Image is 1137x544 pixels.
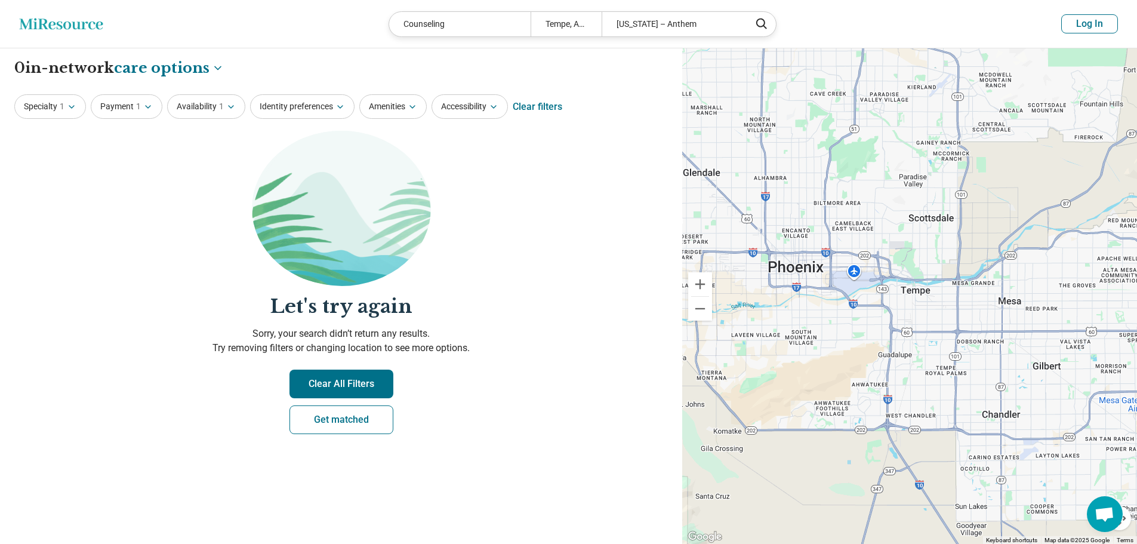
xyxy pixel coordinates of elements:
[531,12,602,36] div: Tempe, AZ 85281
[250,94,355,119] button: Identity preferences
[14,94,86,119] button: Specialty1
[602,12,743,36] div: [US_STATE] – Anthem
[289,370,393,398] button: Clear All Filters
[14,327,668,355] p: Sorry, your search didn’t return any results. Try removing filters or changing location to see mo...
[389,12,531,36] div: Counseling
[114,58,209,78] span: care options
[432,94,508,119] button: Accessibility
[219,100,224,113] span: 1
[1087,496,1123,532] div: Open chat
[114,58,224,78] button: Care options
[14,58,224,78] h1: 0 in-network
[513,93,562,121] div: Clear filters
[136,100,141,113] span: 1
[289,405,393,434] a: Get matched
[688,297,712,321] button: Zoom out
[1061,14,1118,33] button: Log In
[1117,537,1133,543] a: Terms (opens in new tab)
[167,94,245,119] button: Availability1
[14,293,668,320] h2: Let's try again
[91,94,162,119] button: Payment1
[359,94,427,119] button: Amenities
[1044,537,1110,543] span: Map data ©2025 Google
[60,100,64,113] span: 1
[688,272,712,296] button: Zoom in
